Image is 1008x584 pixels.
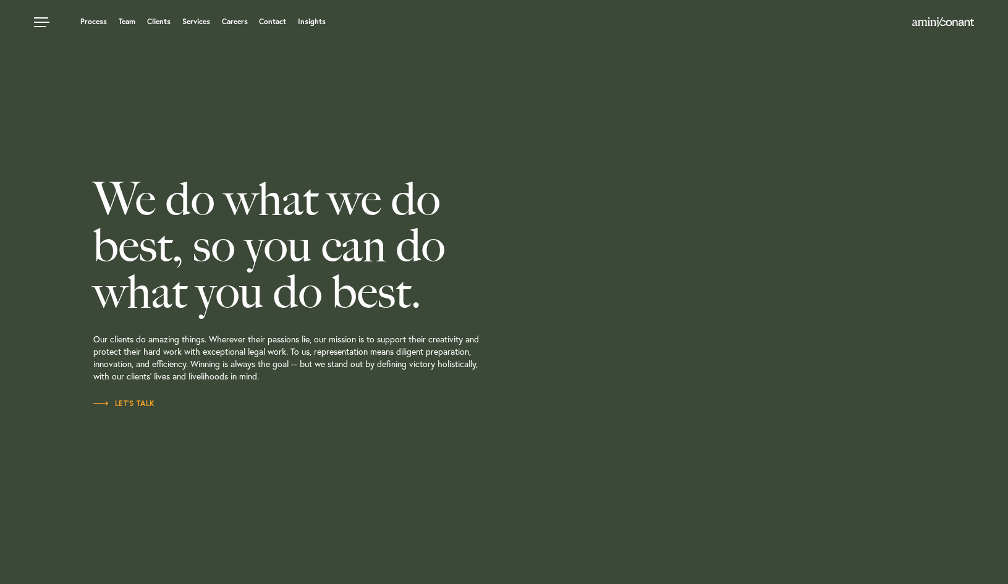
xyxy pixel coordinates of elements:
[93,397,155,410] a: Let’s Talk
[93,175,579,314] h2: We do what we do best, so you can do what you do best.
[93,314,579,397] p: Our clients do amazing things. Wherever their passions lie, our mission is to support their creat...
[259,18,286,25] a: Contact
[298,18,326,25] a: Insights
[182,18,210,25] a: Services
[80,18,107,25] a: Process
[222,18,248,25] a: Careers
[119,18,135,25] a: Team
[912,17,974,27] img: Amini & Conant
[147,18,171,25] a: Clients
[93,400,155,407] span: Let’s Talk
